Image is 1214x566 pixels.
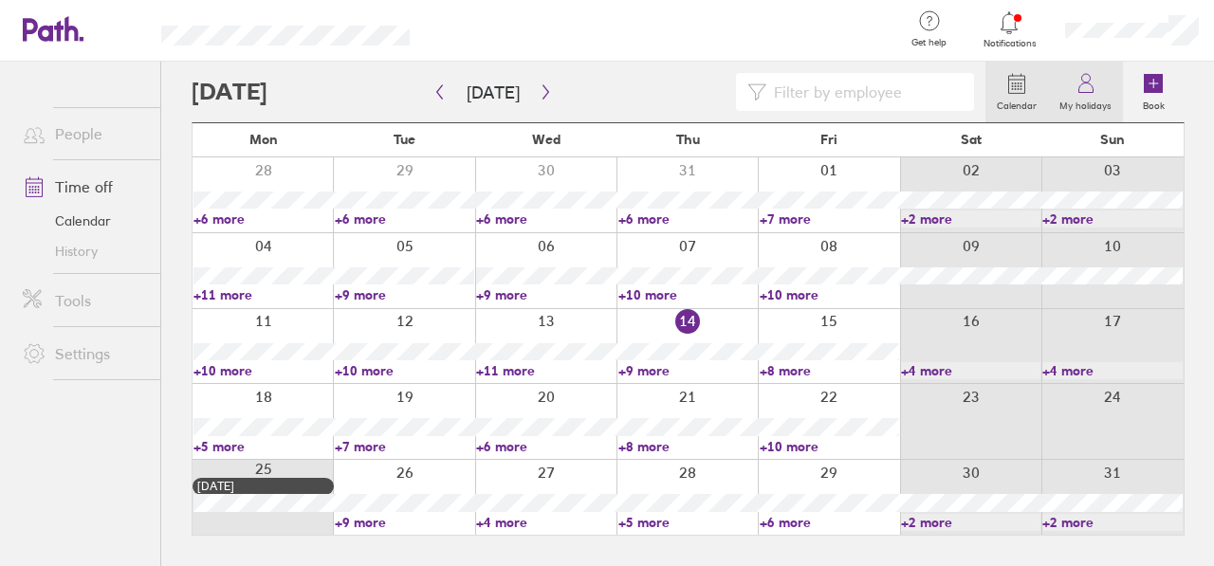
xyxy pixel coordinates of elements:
a: +5 more [618,514,758,531]
span: Wed [532,132,561,147]
input: Filter by employee [766,74,963,110]
span: Mon [249,132,278,147]
a: +6 more [476,438,616,455]
a: +4 more [901,362,1040,379]
a: +6 more [476,210,616,228]
a: Calendar [8,206,160,236]
a: +9 more [618,362,758,379]
a: +11 more [193,286,333,303]
a: Calendar [985,62,1048,122]
a: Book [1123,62,1184,122]
a: +9 more [335,286,474,303]
a: Time off [8,168,160,206]
span: Sun [1100,132,1125,147]
a: +10 more [760,438,899,455]
span: Tue [394,132,415,147]
label: Book [1131,95,1176,112]
span: Thu [676,132,700,147]
span: Notifications [979,38,1040,49]
a: +2 more [1042,210,1182,228]
a: +9 more [335,514,474,531]
a: +10 more [760,286,899,303]
a: +6 more [760,514,899,531]
a: +4 more [476,514,616,531]
a: +7 more [760,210,899,228]
label: Calendar [985,95,1048,112]
a: +8 more [618,438,758,455]
a: My holidays [1048,62,1123,122]
div: [DATE] [197,480,329,493]
label: My holidays [1048,95,1123,112]
a: Notifications [979,9,1040,49]
a: Settings [8,335,160,373]
button: [DATE] [451,77,535,108]
a: +11 more [476,362,616,379]
a: +7 more [335,438,474,455]
span: Fri [820,132,837,147]
a: Tools [8,282,160,320]
a: +10 more [193,362,333,379]
a: +10 more [335,362,474,379]
a: +6 more [335,210,474,228]
a: +6 more [193,210,333,228]
a: +5 more [193,438,333,455]
span: Sat [961,132,982,147]
a: +4 more [1042,362,1182,379]
a: +2 more [901,210,1040,228]
span: Get help [898,37,960,48]
a: People [8,115,160,153]
a: +10 more [618,286,758,303]
a: +8 more [760,362,899,379]
a: History [8,236,160,266]
a: +2 more [901,514,1040,531]
a: +2 more [1042,514,1182,531]
a: +6 more [618,210,758,228]
a: +9 more [476,286,616,303]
